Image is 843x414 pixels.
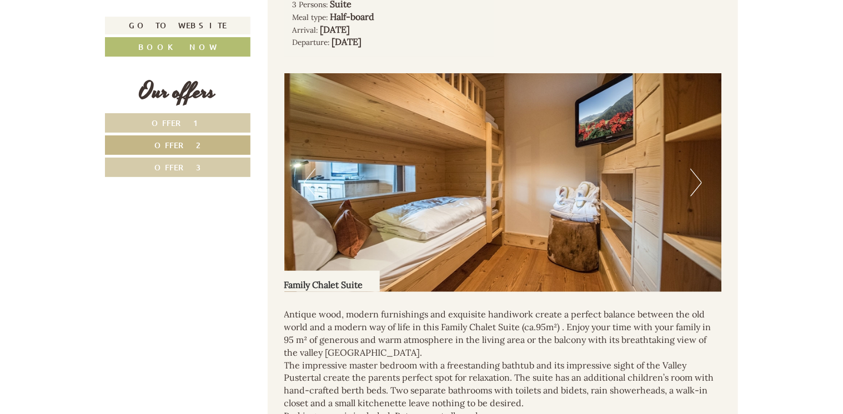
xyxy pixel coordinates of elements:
button: Previous [304,169,315,196]
small: Departure: [293,37,330,47]
b: Half-board [330,11,375,22]
b: [DATE] [320,24,350,35]
a: Book now [105,37,250,57]
div: Family Chalet Suite [284,271,380,292]
small: Arrival: [293,25,318,35]
span: Offer 2 [155,140,201,150]
b: [DATE] [332,36,362,47]
a: Go to website [105,17,250,34]
small: Meal type: [293,12,328,22]
span: Offer 3 [154,162,201,173]
img: image [284,73,722,292]
button: Next [690,169,702,196]
div: Our offers [105,76,250,108]
span: Offer 1 [152,118,204,128]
